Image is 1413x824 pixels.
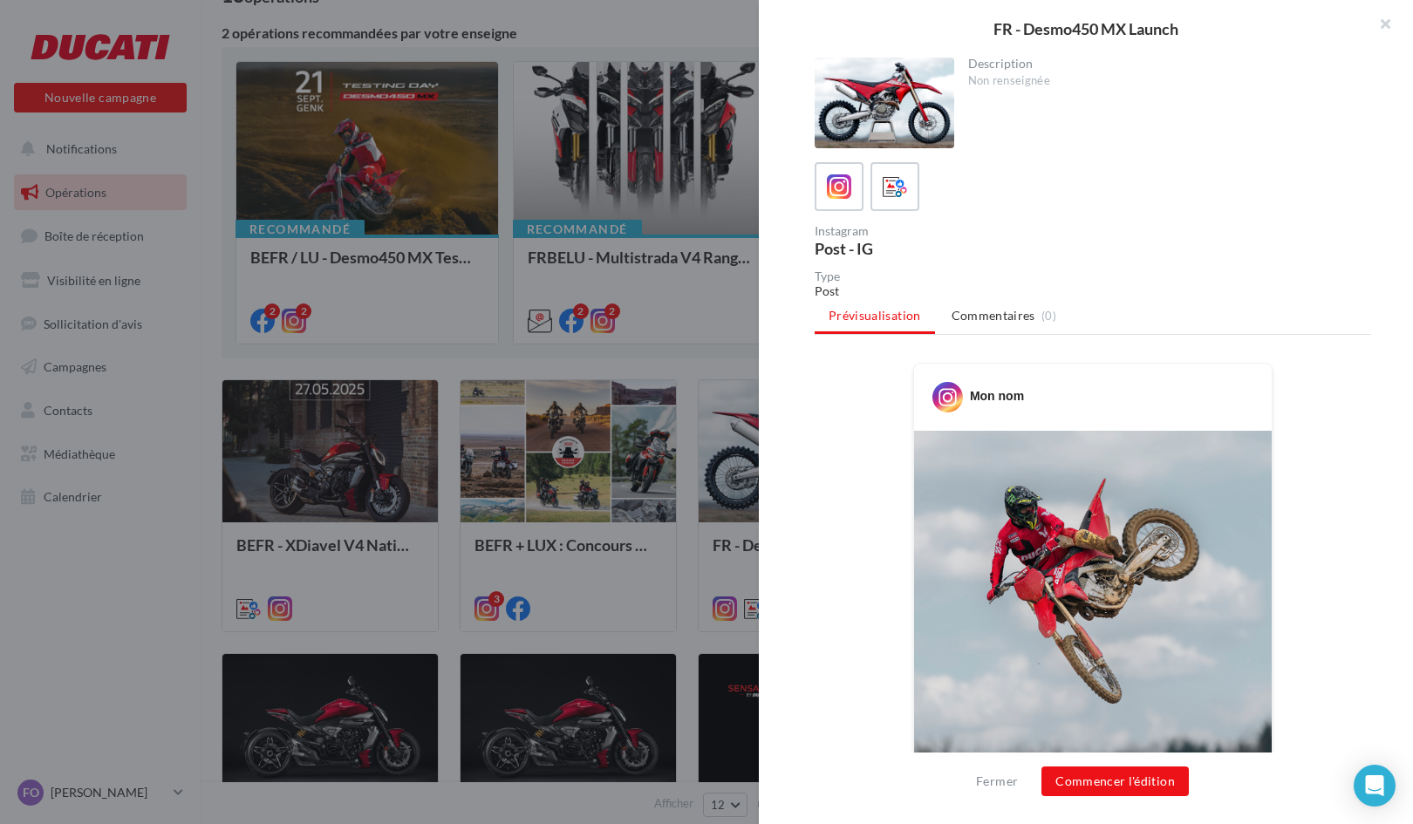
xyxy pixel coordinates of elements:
[1354,765,1396,807] div: Open Intercom Messenger
[970,387,1024,405] div: Mon nom
[815,241,1086,256] div: Post - IG
[815,270,1371,283] div: Type
[968,73,1358,89] div: Non renseignée
[815,283,1371,300] div: Post
[969,771,1025,792] button: Fermer
[1041,766,1189,796] button: Commencer l'édition
[787,21,1385,37] div: FR - Desmo450 MX Launch
[968,58,1358,70] div: Description
[1041,309,1056,323] span: (0)
[815,225,1086,237] div: Instagram
[952,307,1035,324] span: Commentaires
